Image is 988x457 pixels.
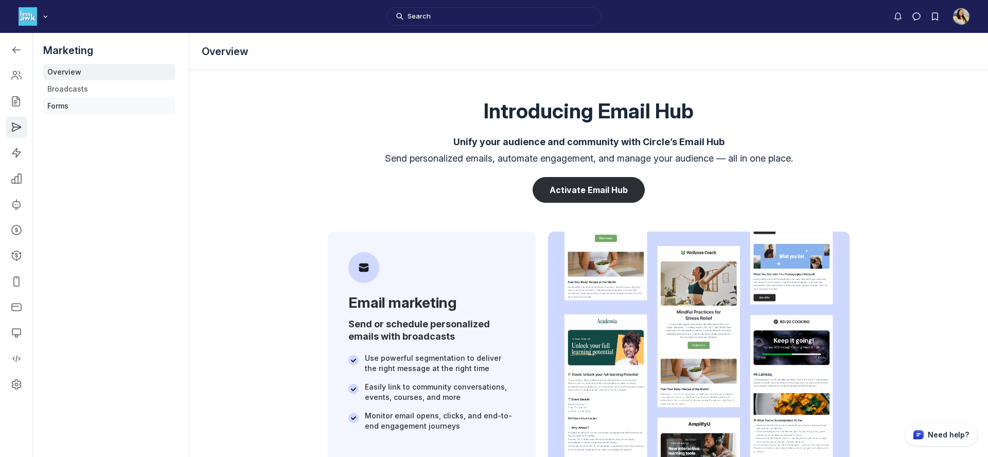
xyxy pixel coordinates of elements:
button: Notifications [889,7,907,26]
span: Send personalized emails, automate engagement, and manage your audience — all in one place. [385,152,793,165]
span: Monitor email opens, clicks, and end-to-end engagement journeys [365,411,512,430]
button: Bookmarks [926,7,944,26]
a: Overview [43,64,175,80]
h1: Introducing Email Hub [484,99,694,124]
span: Easily link to community conversations, events, courses, and more [365,382,507,401]
span: Unify your audience and community with Circle’s Email Hub [453,136,725,148]
button: User menu options [953,8,969,25]
button: Circle support widget [905,424,978,446]
span: Use powerful segmentation to deliver the right message at the right time [365,354,501,373]
h5: Marketing [43,43,175,58]
h5: Overview [202,44,967,59]
button: Less Awkward Hub logo [19,6,50,27]
a: Broadcasts [43,81,175,97]
button: Direct messages [907,7,926,26]
button: Search [386,7,602,26]
p: Need help? [928,430,969,440]
img: Less Awkward Hub logo [19,7,37,26]
span: Send or schedule personalized emails with broadcasts [348,318,515,343]
h3: Email marketing [348,293,515,312]
button: Activate Email Hub [533,177,645,203]
a: Forms [43,98,175,114]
